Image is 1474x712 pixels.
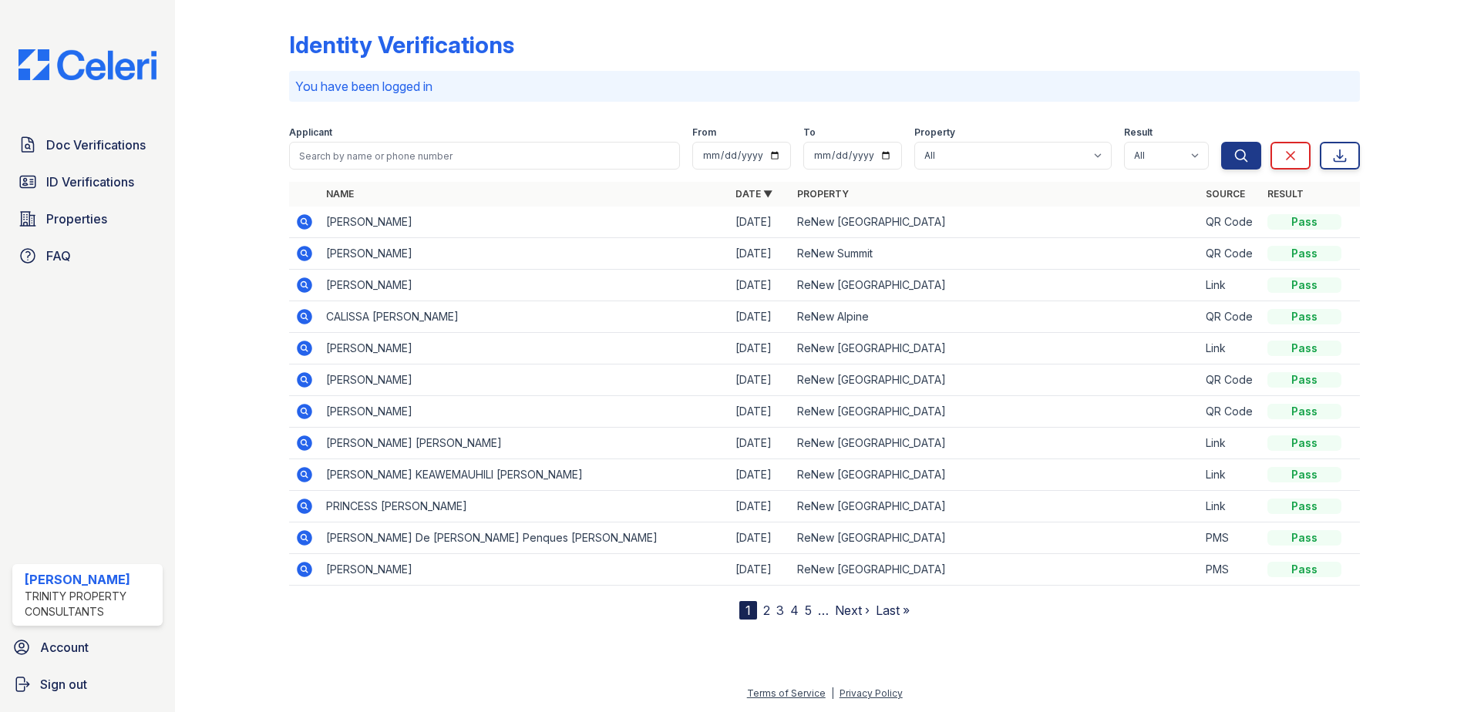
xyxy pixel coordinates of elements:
[729,238,791,270] td: [DATE]
[692,126,716,139] label: From
[320,238,729,270] td: [PERSON_NAME]
[840,687,903,699] a: Privacy Policy
[791,238,1200,270] td: ReNew Summit
[320,301,729,333] td: CALISSA [PERSON_NAME]
[320,554,729,586] td: [PERSON_NAME]
[320,522,729,554] td: [PERSON_NAME] De [PERSON_NAME] Penques [PERSON_NAME]
[729,554,791,586] td: [DATE]
[1200,491,1261,522] td: Link
[729,522,791,554] td: [DATE]
[729,428,791,459] td: [DATE]
[1267,246,1341,261] div: Pass
[1200,396,1261,428] td: QR Code
[40,675,87,694] span: Sign out
[797,188,849,200] a: Property
[40,638,89,657] span: Account
[46,136,146,154] span: Doc Verifications
[1267,499,1341,514] div: Pass
[6,49,169,80] img: CE_Logo_Blue-a8612792a0a2168367f1c8372b55b34899dd931a85d93a1a3d3e32e68fde9ad4.png
[790,603,799,618] a: 4
[739,601,757,620] div: 1
[320,459,729,491] td: [PERSON_NAME] KEAWEMAUHILI [PERSON_NAME]
[835,603,870,618] a: Next ›
[1267,372,1341,388] div: Pass
[791,301,1200,333] td: ReNew Alpine
[763,603,770,618] a: 2
[1200,459,1261,491] td: Link
[1200,238,1261,270] td: QR Code
[805,603,812,618] a: 5
[791,554,1200,586] td: ReNew [GEOGRAPHIC_DATA]
[25,570,156,589] div: [PERSON_NAME]
[12,240,163,271] a: FAQ
[735,188,772,200] a: Date ▼
[326,188,354,200] a: Name
[791,396,1200,428] td: ReNew [GEOGRAPHIC_DATA]
[1200,364,1261,396] td: QR Code
[791,522,1200,554] td: ReNew [GEOGRAPHIC_DATA]
[320,396,729,428] td: [PERSON_NAME]
[289,126,332,139] label: Applicant
[729,364,791,396] td: [DATE]
[289,31,514,59] div: Identity Verifications
[1200,333,1261,364] td: Link
[1200,207,1261,238] td: QR Code
[295,77,1354,96] p: You have been logged in
[791,428,1200,459] td: ReNew [GEOGRAPHIC_DATA]
[320,364,729,396] td: [PERSON_NAME]
[729,396,791,428] td: [DATE]
[791,491,1200,522] td: ReNew [GEOGRAPHIC_DATA]
[818,601,829,620] span: …
[876,603,910,618] a: Last »
[803,126,816,139] label: To
[1267,467,1341,482] div: Pass
[1267,435,1341,451] div: Pass
[791,364,1200,396] td: ReNew [GEOGRAPHIC_DATA]
[12,129,163,160] a: Doc Verifications
[1267,341,1341,356] div: Pass
[791,459,1200,491] td: ReNew [GEOGRAPHIC_DATA]
[1267,562,1341,577] div: Pass
[791,207,1200,238] td: ReNew [GEOGRAPHIC_DATA]
[6,632,169,663] a: Account
[320,270,729,301] td: [PERSON_NAME]
[1200,270,1261,301] td: Link
[6,669,169,700] a: Sign out
[1267,530,1341,546] div: Pass
[729,207,791,238] td: [DATE]
[729,301,791,333] td: [DATE]
[320,207,729,238] td: [PERSON_NAME]
[747,687,826,699] a: Terms of Service
[320,333,729,364] td: [PERSON_NAME]
[1200,522,1261,554] td: PMS
[1200,428,1261,459] td: Link
[12,203,163,234] a: Properties
[320,428,729,459] td: [PERSON_NAME] [PERSON_NAME]
[1200,301,1261,333] td: QR Code
[776,603,784,618] a: 3
[791,270,1200,301] td: ReNew [GEOGRAPHIC_DATA]
[289,142,680,170] input: Search by name or phone number
[914,126,955,139] label: Property
[46,173,134,191] span: ID Verifications
[1267,404,1341,419] div: Pass
[729,459,791,491] td: [DATE]
[791,333,1200,364] td: ReNew [GEOGRAPHIC_DATA]
[729,333,791,364] td: [DATE]
[1267,309,1341,324] div: Pass
[1267,188,1304,200] a: Result
[831,687,834,699] div: |
[1124,126,1153,139] label: Result
[12,166,163,197] a: ID Verifications
[729,491,791,522] td: [DATE]
[1267,214,1341,230] div: Pass
[25,589,156,620] div: Trinity Property Consultants
[46,210,107,228] span: Properties
[46,247,71,265] span: FAQ
[1206,188,1245,200] a: Source
[320,491,729,522] td: PRINCESS [PERSON_NAME]
[1267,277,1341,293] div: Pass
[1200,554,1261,586] td: PMS
[729,270,791,301] td: [DATE]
